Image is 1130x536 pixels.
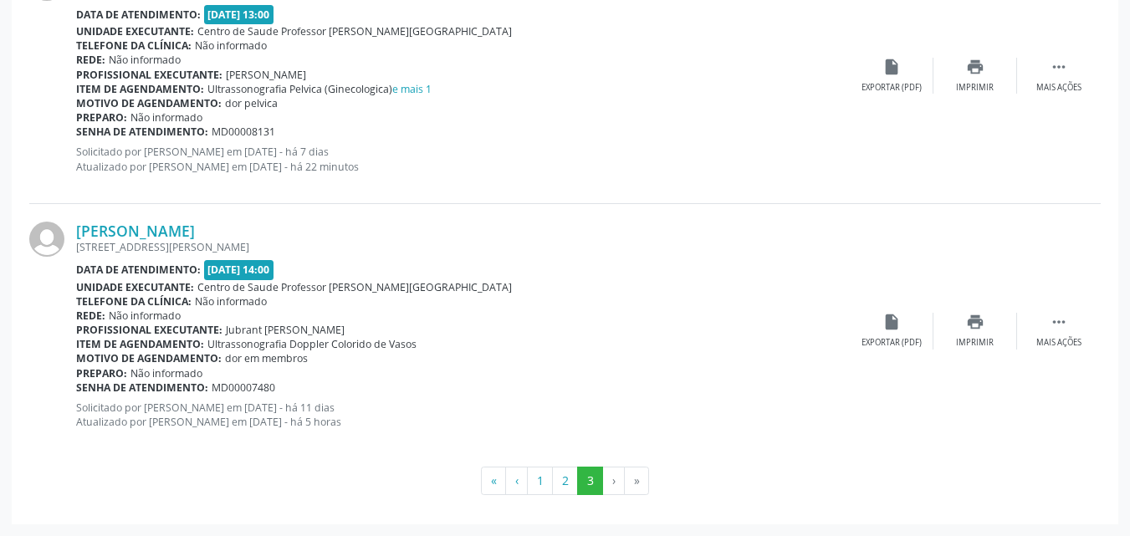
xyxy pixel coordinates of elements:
[130,110,202,125] span: Não informado
[76,280,194,294] b: Unidade executante:
[76,323,222,337] b: Profissional executante:
[225,351,308,365] span: dor em membros
[76,366,127,380] b: Preparo:
[29,467,1101,495] ul: Pagination
[226,323,345,337] span: Jubrant [PERSON_NAME]
[197,280,512,294] span: Centro de Saude Professor [PERSON_NAME][GEOGRAPHIC_DATA]
[226,68,306,82] span: [PERSON_NAME]
[76,38,192,53] b: Telefone da clínica:
[76,240,850,254] div: [STREET_ADDRESS][PERSON_NAME]
[76,68,222,82] b: Profissional executante:
[130,366,202,380] span: Não informado
[1036,337,1081,349] div: Mais ações
[527,467,553,495] button: Go to page 1
[197,24,512,38] span: Centro de Saude Professor [PERSON_NAME][GEOGRAPHIC_DATA]
[882,313,901,331] i: insert_drive_file
[76,96,222,110] b: Motivo de agendamento:
[207,82,432,96] span: Ultrassonografia Pelvica (Ginecologica)
[195,294,267,309] span: Não informado
[956,337,994,349] div: Imprimir
[76,380,208,395] b: Senha de atendimento:
[76,401,850,429] p: Solicitado por [PERSON_NAME] em [DATE] - há 11 dias Atualizado por [PERSON_NAME] em [DATE] - há 5...
[956,82,994,94] div: Imprimir
[966,313,984,331] i: print
[577,467,603,495] button: Go to page 3
[862,337,922,349] div: Exportar (PDF)
[109,53,181,67] span: Não informado
[109,309,181,323] span: Não informado
[29,222,64,257] img: img
[862,82,922,94] div: Exportar (PDF)
[76,351,222,365] b: Motivo de agendamento:
[212,380,275,395] span: MD00007480
[552,467,578,495] button: Go to page 2
[882,58,901,76] i: insert_drive_file
[195,38,267,53] span: Não informado
[505,467,528,495] button: Go to previous page
[481,467,506,495] button: Go to first page
[225,96,278,110] span: dor pelvica
[207,337,417,351] span: Ultrassonografia Doppler Colorido de Vasos
[76,53,105,67] b: Rede:
[204,260,274,279] span: [DATE] 14:00
[76,263,201,277] b: Data de atendimento:
[966,58,984,76] i: print
[76,24,194,38] b: Unidade executante:
[76,337,204,351] b: Item de agendamento:
[76,222,195,240] a: [PERSON_NAME]
[1036,82,1081,94] div: Mais ações
[76,8,201,22] b: Data de atendimento:
[212,125,275,139] span: MD00008131
[76,110,127,125] b: Preparo:
[76,125,208,139] b: Senha de atendimento:
[76,145,850,173] p: Solicitado por [PERSON_NAME] em [DATE] - há 7 dias Atualizado por [PERSON_NAME] em [DATE] - há 22...
[204,5,274,24] span: [DATE] 13:00
[1050,58,1068,76] i: 
[76,82,204,96] b: Item de agendamento:
[76,294,192,309] b: Telefone da clínica:
[76,309,105,323] b: Rede:
[392,82,432,96] a: e mais 1
[1050,313,1068,331] i: 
